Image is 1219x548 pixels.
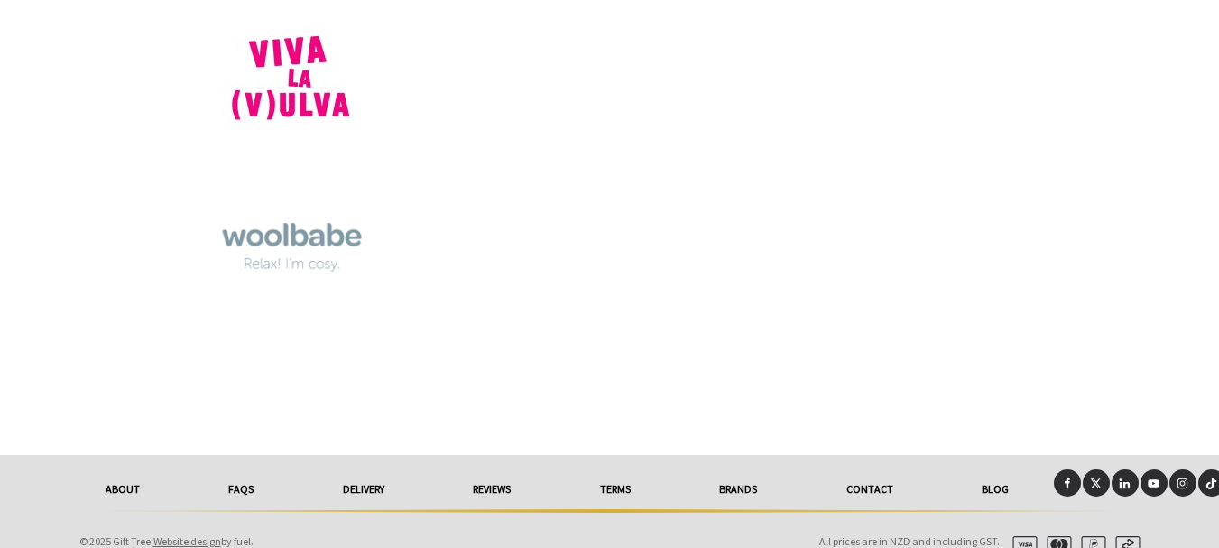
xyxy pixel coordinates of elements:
[299,469,429,509] a: delivery
[1169,469,1196,497] a: Instagram
[937,469,1054,509] a: Blog
[675,469,802,509] a: Brands
[819,534,1000,548] span: All prices are in NZD and including GST.
[200,174,381,310] img: Woolbabe
[1054,469,1081,497] a: Facebook
[802,469,938,509] a: Contact
[200,9,381,144] img: Viva La Vulva
[1141,469,1168,497] a: Youtube
[556,469,676,509] a: Terms
[1112,469,1139,497] a: LinkedIn
[79,534,254,548] span: © 2025 Gift Tree. by fuel.
[61,469,185,509] a: About
[184,469,299,509] a: FAQs
[429,469,556,509] a: reviews
[1083,469,1110,497] a: X (Twitter)
[153,534,221,548] a: Website design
